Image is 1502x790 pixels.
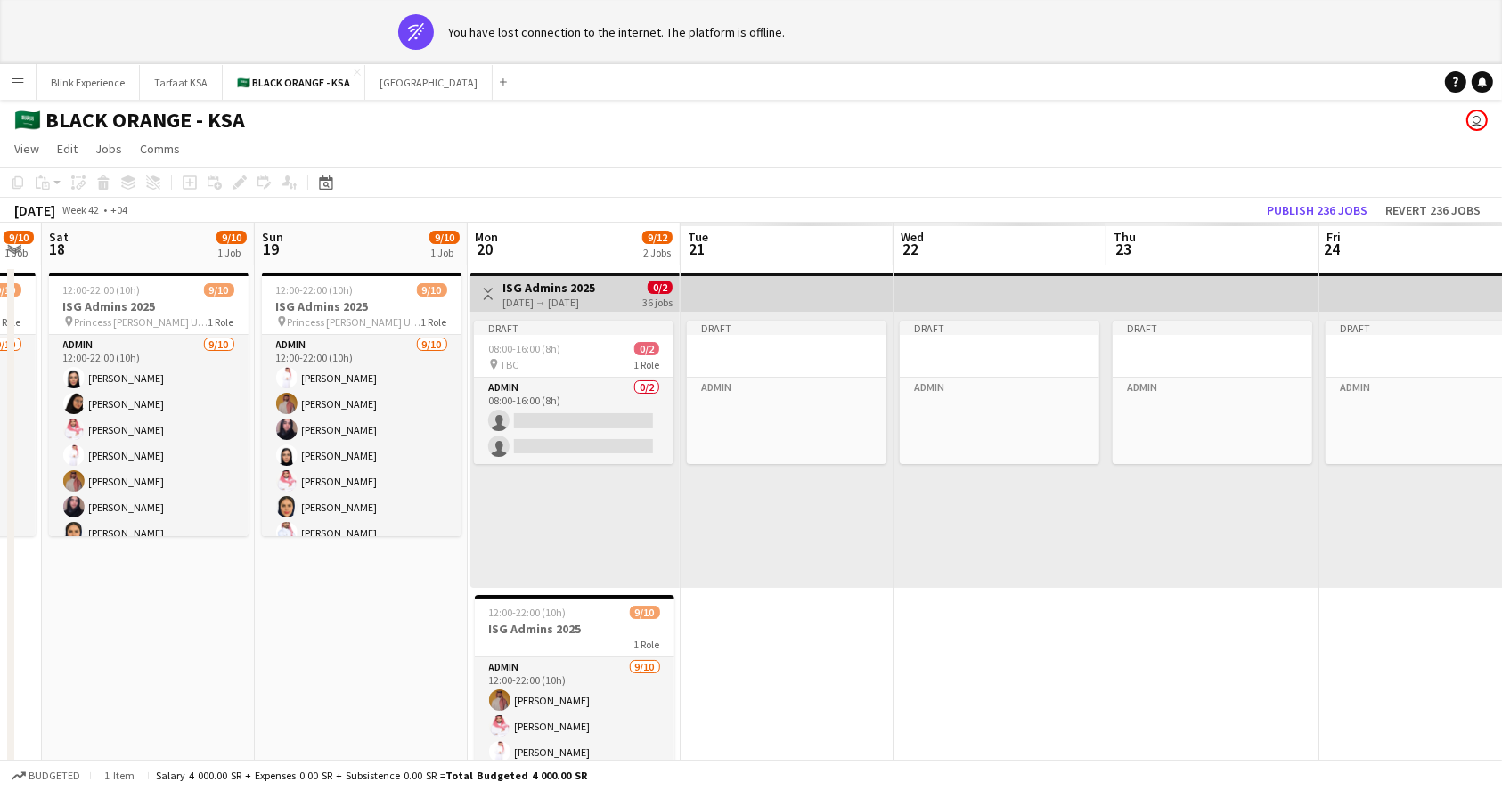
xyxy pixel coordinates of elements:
[75,315,208,329] span: Princess [PERSON_NAME] University
[900,321,1099,464] app-job-card: DraftAdmin
[59,203,103,216] span: Week 42
[642,231,673,244] span: 9/12
[262,273,461,536] app-job-card: 12:00-22:00 (10h)9/10ISG Admins 2025 Princess [PERSON_NAME] University1 RoleAdmin9/1012:00-22:00 ...
[1466,110,1488,131] app-user-avatar: Abdulwahab Al Hijan
[276,283,354,297] span: 12:00-22:00 (10h)
[259,239,283,259] span: 19
[687,321,886,464] app-job-card: DraftAdmin
[1324,239,1341,259] span: 24
[217,246,246,259] div: 1 Job
[474,378,673,464] app-card-role: Admin0/208:00-16:00 (8h)
[140,65,223,100] button: Tarfaat KSA
[156,769,587,782] div: Salary 4 000.00 SR + Expenses 0.00 SR + Subsistence 0.00 SR =
[630,606,660,619] span: 9/10
[49,229,69,245] span: Sat
[642,294,673,309] div: 36 jobs
[1113,378,1312,464] app-card-role-placeholder: Admin
[648,281,673,294] span: 0/2
[421,315,447,329] span: 1 Role
[49,298,249,314] h3: ISG Admins 2025
[365,65,493,100] button: [GEOGRAPHIC_DATA]
[1113,321,1312,464] app-job-card: DraftAdmin
[204,283,234,297] span: 9/10
[50,137,85,160] a: Edit
[474,321,673,464] app-job-card: Draft08:00-16:00 (8h)0/2 TBC1 RoleAdmin0/208:00-16:00 (8h)
[634,342,659,355] span: 0/2
[98,769,141,782] span: 1 item
[900,378,1099,464] app-card-role-placeholder: Admin
[262,229,283,245] span: Sun
[14,141,39,157] span: View
[49,273,249,536] app-job-card: 12:00-22:00 (10h)9/10ISG Admins 2025 Princess [PERSON_NAME] University1 RoleAdmin9/1012:00-22:00 ...
[489,606,567,619] span: 12:00-22:00 (10h)
[634,638,660,651] span: 1 Role
[7,137,46,160] a: View
[687,321,886,335] div: Draft
[95,141,122,157] span: Jobs
[49,335,249,628] app-card-role: Admin9/1012:00-22:00 (10h)[PERSON_NAME][PERSON_NAME][PERSON_NAME][PERSON_NAME][PERSON_NAME][PERSO...
[1260,199,1375,222] button: Publish 236 jobs
[14,201,55,219] div: [DATE]
[430,246,459,259] div: 1 Job
[417,283,447,297] span: 9/10
[4,246,33,259] div: 1 Job
[46,239,69,259] span: 18
[4,231,34,244] span: 9/10
[445,769,587,782] span: Total Budgeted 4 000.00 SR
[288,315,421,329] span: Princess [PERSON_NAME] University
[63,283,141,297] span: 12:00-22:00 (10h)
[475,229,498,245] span: Mon
[208,315,234,329] span: 1 Role
[688,229,708,245] span: Tue
[37,65,140,100] button: Blink Experience
[29,770,80,782] span: Budgeted
[216,231,247,244] span: 9/10
[1326,229,1341,245] span: Fri
[1113,321,1312,335] div: Draft
[898,239,924,259] span: 22
[14,107,245,134] h1: 🇸🇦 BLACK ORANGE - KSA
[901,229,924,245] span: Wed
[1114,229,1136,245] span: Thu
[472,239,498,259] span: 20
[687,378,886,464] app-card-role-placeholder: Admin
[685,239,708,259] span: 21
[488,342,560,355] span: 08:00-16:00 (8h)
[140,141,180,157] span: Comms
[475,621,674,637] h3: ISG Admins 2025
[474,321,673,335] div: Draft
[900,321,1099,335] div: Draft
[262,335,461,628] app-card-role: Admin9/1012:00-22:00 (10h)[PERSON_NAME][PERSON_NAME][PERSON_NAME][PERSON_NAME][PERSON_NAME][PERSO...
[262,298,461,314] h3: ISG Admins 2025
[1111,239,1136,259] span: 23
[223,65,365,100] button: 🇸🇦 BLACK ORANGE - KSA
[110,203,127,216] div: +04
[502,296,595,309] div: [DATE] → [DATE]
[133,137,187,160] a: Comms
[500,358,518,371] span: TBC
[429,231,460,244] span: 9/10
[448,24,785,40] div: You have lost connection to the internet. The platform is offline.
[633,358,659,371] span: 1 Role
[643,246,672,259] div: 2 Jobs
[1378,199,1488,222] button: Revert 236 jobs
[88,137,129,160] a: Jobs
[9,766,83,786] button: Budgeted
[57,141,78,157] span: Edit
[502,280,595,296] h3: ISG Admins 2025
